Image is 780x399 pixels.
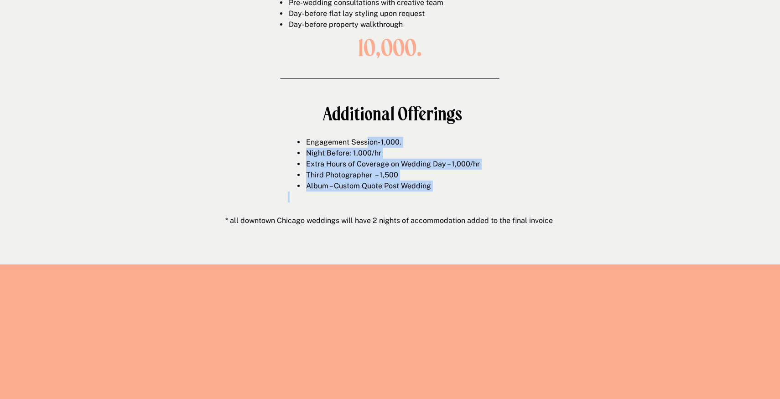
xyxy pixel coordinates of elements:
span: Third Photographer – 1,500 [306,171,398,179]
li: Album – Custom Quote Post Wedding [305,181,496,192]
span: Engagement Session- 1,000. [306,138,401,146]
span: Extra Hours of Coverage on Wedding Day – 1,000/hr [306,160,480,168]
h1: 10,000. [331,35,449,61]
li: Night Before: 1,000/hr [305,148,496,159]
h1: Additional Offerings [227,104,557,124]
li: Day-before property walkthrough [288,19,513,30]
div: * all downtown Chicago weddings will have 2 nights of accommodation added to the final invoice [225,215,555,226]
span: Day-before flat lay styling upon request [289,9,425,18]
